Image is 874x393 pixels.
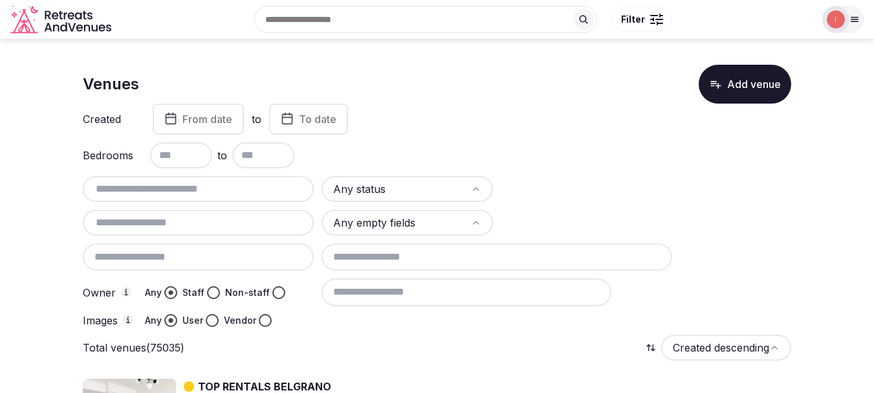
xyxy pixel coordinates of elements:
span: Filter [621,13,645,26]
label: Owner [83,287,135,298]
span: To date [299,113,336,126]
img: Irene Gonzales [827,10,845,28]
button: Owner [121,287,131,297]
label: Bedrooms [83,150,135,161]
button: Add venue [699,65,791,104]
label: Non-staff [225,286,270,299]
span: to [217,148,227,163]
svg: Retreats and Venues company logo [10,5,114,34]
a: Visit the homepage [10,5,114,34]
span: From date [182,113,232,126]
label: Any [145,314,162,327]
label: Staff [182,286,204,299]
p: Total venues (75035) [83,341,184,355]
label: Any [145,286,162,299]
button: To date [269,104,348,135]
label: Images [83,315,135,326]
button: From date [153,104,244,135]
h1: Venues [83,73,139,95]
label: Vendor [224,314,256,327]
label: Created [83,114,135,124]
button: Images [123,315,133,325]
label: to [252,112,261,126]
button: Filter [613,7,672,32]
label: User [182,314,203,327]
